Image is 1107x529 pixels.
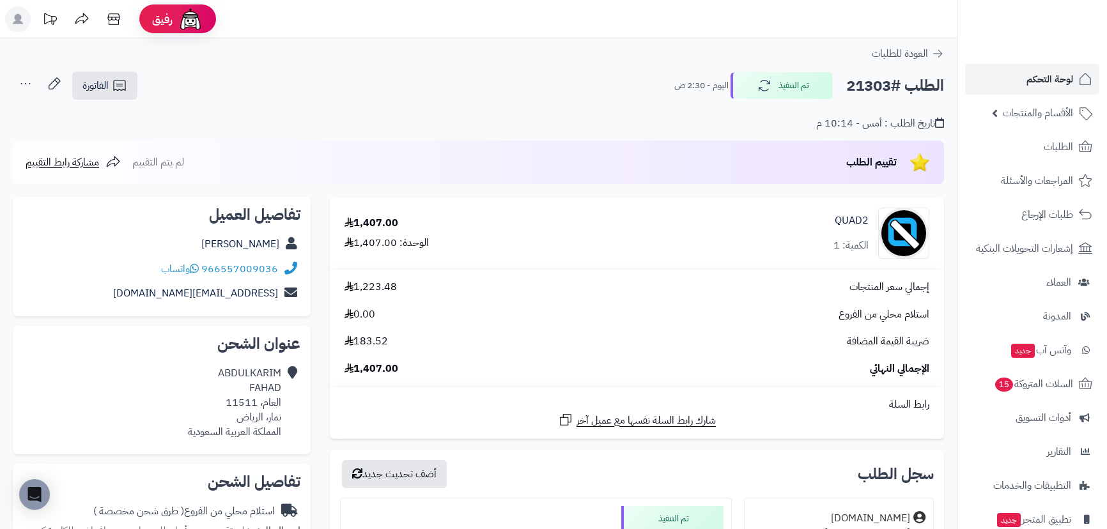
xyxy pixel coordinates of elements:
[995,378,1013,392] span: 15
[731,72,833,99] button: تم التنفيذ
[1044,138,1073,156] span: الطلبات
[344,280,397,295] span: 1,223.48
[965,402,1099,433] a: أدوات التسويق
[976,240,1073,257] span: إشعارات التحويلات البنكية
[344,334,388,349] span: 183.52
[846,73,944,99] h2: الطلب #21303
[997,513,1021,527] span: جديد
[965,335,1099,365] a: وآتس آبجديد
[849,280,929,295] span: إجمالي سعر المنتجات
[344,307,375,322] span: 0.00
[965,64,1099,95] a: لوحة التحكم
[847,334,929,349] span: ضريبة القيمة المضافة
[335,397,939,412] div: رابط السلة
[34,6,66,35] a: تحديثات المنصة
[1003,104,1073,122] span: الأقسام والمنتجات
[23,336,300,351] h2: عنوان الشحن
[93,503,184,519] span: ( طرق شحن مخصصة )
[872,46,944,61] a: العودة للطلبات
[161,261,199,277] a: واتساب
[1020,34,1095,61] img: logo-2.png
[879,208,929,259] img: no_image-90x90.png
[1011,344,1035,358] span: جديد
[965,470,1099,501] a: التطبيقات والخدمات
[870,362,929,376] span: الإجمالي النهائي
[965,301,1099,332] a: المدونة
[839,307,929,322] span: استلام محلي من الفروع
[993,477,1071,494] span: التطبيقات والخدمات
[1021,206,1073,224] span: طلبات الإرجاع
[19,479,50,510] div: Open Intercom Messenger
[178,6,203,32] img: ai-face.png
[965,436,1099,467] a: التقارير
[23,474,300,489] h2: تفاصيل الشحن
[1046,273,1071,291] span: العملاء
[965,267,1099,298] a: العملاء
[965,369,1099,399] a: السلات المتروكة15
[816,116,944,131] div: تاريخ الطلب : أمس - 10:14 م
[994,375,1073,393] span: السلات المتروكة
[858,466,934,482] h3: سجل الطلب
[1001,172,1073,190] span: المراجعات والأسئلة
[344,216,398,231] div: 1,407.00
[674,79,729,92] small: اليوم - 2:30 ص
[201,261,278,277] a: 966557009036
[833,238,869,253] div: الكمية: 1
[577,413,716,428] span: شارك رابط السلة نفسها مع عميل آخر
[1016,409,1071,427] span: أدوات التسويق
[965,132,1099,162] a: الطلبات
[26,155,121,170] a: مشاركة رابط التقييم
[344,236,429,250] div: الوحدة: 1,407.00
[344,362,398,376] span: 1,407.00
[93,504,275,519] div: استلام محلي من الفروع
[1047,443,1071,461] span: التقارير
[82,78,109,93] span: الفاتورة
[152,11,173,27] span: رفيق
[132,155,184,170] span: لم يتم التقييم
[113,286,278,301] a: [EMAIL_ADDRESS][DOMAIN_NAME]
[965,233,1099,264] a: إشعارات التحويلات البنكية
[1026,70,1073,88] span: لوحة التحكم
[835,213,869,228] a: QUAD2
[201,236,279,252] a: [PERSON_NAME]
[872,46,928,61] span: العودة للطلبات
[23,207,300,222] h2: تفاصيل العميل
[558,412,716,428] a: شارك رابط السلة نفسها مع عميل آخر
[846,155,897,170] span: تقييم الطلب
[996,510,1071,528] span: تطبيق المتجر
[188,366,281,439] div: ABDULKARIM FAHAD العام، 11511 نمار، الرياض المملكة العربية السعودية
[965,199,1099,230] a: طلبات الإرجاع
[72,72,137,100] a: الفاتورة
[1043,307,1071,325] span: المدونة
[342,460,447,488] button: أضف تحديث جديد
[965,165,1099,196] a: المراجعات والأسئلة
[26,155,99,170] span: مشاركة رابط التقييم
[1010,341,1071,359] span: وآتس آب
